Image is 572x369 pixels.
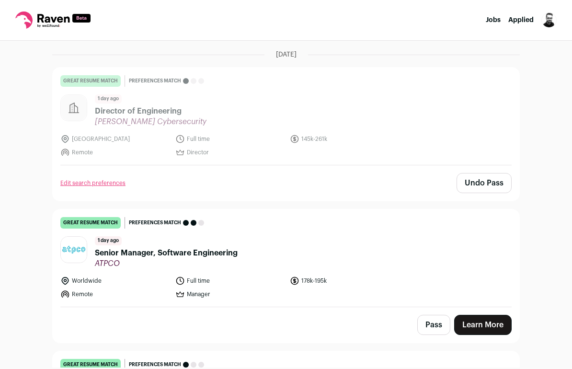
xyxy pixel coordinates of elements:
[508,17,534,23] a: Applied
[60,179,126,187] a: Edit search preferences
[60,134,170,144] li: [GEOGRAPHIC_DATA]
[457,173,512,193] button: Undo Pass
[61,237,87,263] img: 3fc28946ff29f0d29e7235ce9850e53559327177e91a60cd16ba233631833917.jpg
[175,276,285,286] li: Full time
[486,17,501,23] a: Jobs
[276,50,297,59] span: [DATE]
[60,75,121,87] div: great resume match
[175,148,285,157] li: Director
[95,236,122,245] span: 1 day ago
[95,94,122,104] span: 1 day ago
[417,315,450,335] button: Pass
[95,105,206,117] span: Director of Engineering
[175,289,285,299] li: Manager
[290,134,399,144] li: 145k-261k
[60,276,170,286] li: Worldwide
[95,259,238,268] span: ATPCO
[53,209,519,307] a: great resume match Preferences match 1 day ago Senior Manager, Software Engineering ATPCO Worldwi...
[129,76,181,86] span: Preferences match
[290,276,399,286] li: 178k-195k
[95,117,206,127] span: [PERSON_NAME] Cybersecurity
[129,218,181,228] span: Preferences match
[60,289,170,299] li: Remote
[175,134,285,144] li: Full time
[60,148,170,157] li: Remote
[61,95,87,121] img: company-logo-placeholder-414d4e2ec0e2ddebbe968bf319fdfe5acfe0c9b87f798d344e800bc9a89632a0.png
[541,12,557,28] button: Open dropdown
[95,247,238,259] span: Senior Manager, Software Engineering
[53,68,519,165] a: great resume match Preferences match 1 day ago Director of Engineering [PERSON_NAME] Cybersecurit...
[454,315,512,335] a: Learn More
[541,12,557,28] img: 539423-medium_jpg
[60,217,121,229] div: great resume match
